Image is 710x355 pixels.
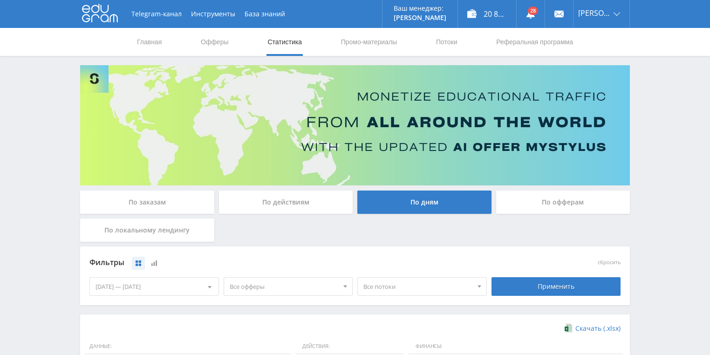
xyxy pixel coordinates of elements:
[492,277,621,296] div: Применить
[295,339,404,355] span: Действия:
[90,278,218,295] div: [DATE] — [DATE]
[409,339,623,355] span: Финансы:
[80,191,214,214] div: По заказам
[575,325,621,332] span: Скачать (.xlsx)
[598,259,621,266] button: сбросить
[89,256,487,270] div: Фильтры
[357,191,492,214] div: По дням
[80,218,214,242] div: По локальному лендингу
[80,65,630,185] img: Banner
[340,28,398,56] a: Промо-материалы
[394,5,446,12] p: Ваш менеджер:
[266,28,303,56] a: Статистика
[394,14,446,21] p: [PERSON_NAME]
[230,278,339,295] span: Все офферы
[565,324,621,333] a: Скачать (.xlsx)
[578,9,611,17] span: [PERSON_NAME]
[85,339,291,355] span: Данные:
[219,191,353,214] div: По действиям
[496,191,630,214] div: По офферам
[136,28,163,56] a: Главная
[200,28,230,56] a: Офферы
[363,278,472,295] span: Все потоки
[435,28,458,56] a: Потоки
[495,28,574,56] a: Реферальная программа
[565,323,573,333] img: xlsx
